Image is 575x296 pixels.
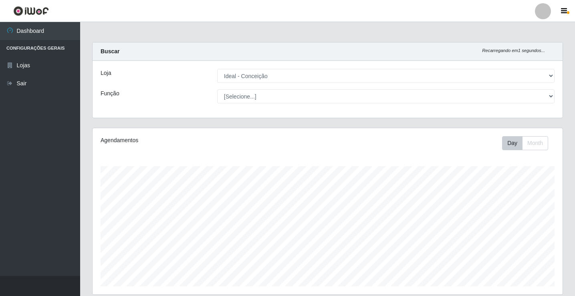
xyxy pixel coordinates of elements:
[502,136,548,150] div: First group
[482,48,545,53] i: Recarregando em 1 segundos...
[101,89,119,98] label: Função
[101,69,111,77] label: Loja
[101,48,119,54] strong: Buscar
[522,136,548,150] button: Month
[502,136,523,150] button: Day
[13,6,49,16] img: CoreUI Logo
[101,136,283,145] div: Agendamentos
[502,136,555,150] div: Toolbar with button groups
